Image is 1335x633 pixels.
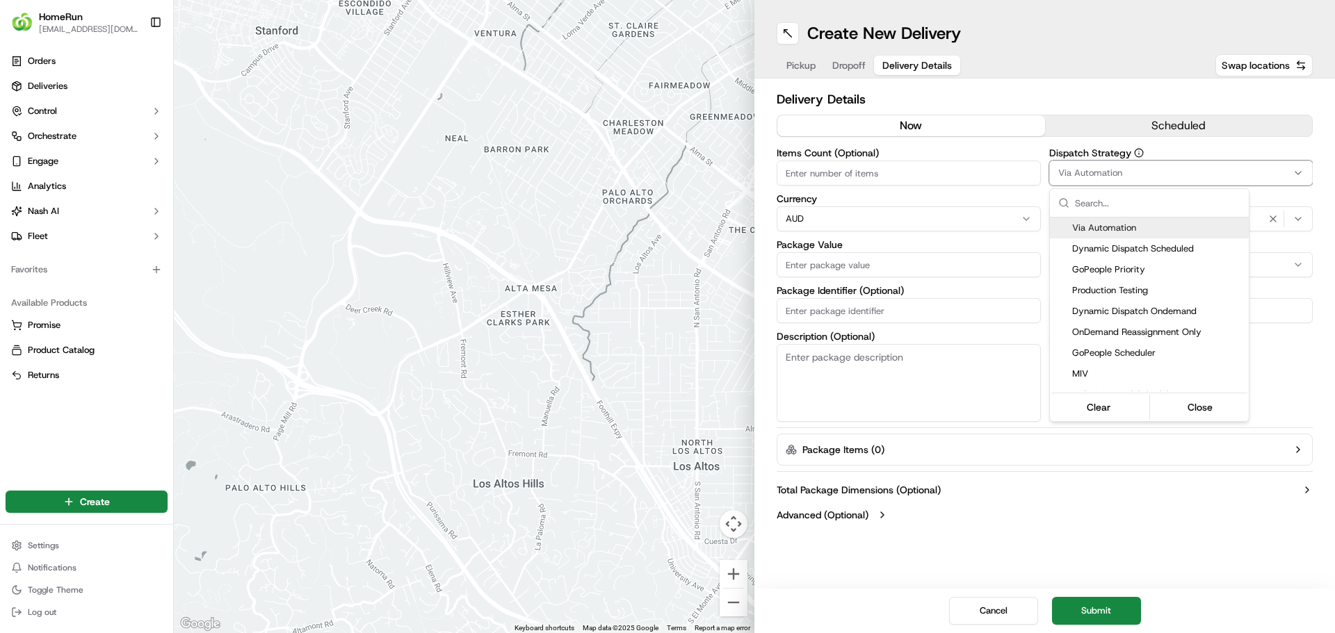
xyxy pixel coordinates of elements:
button: Close [1153,397,1248,417]
span: Via Automation [1072,222,1243,234]
input: Search... [1075,189,1240,217]
span: GoPeople Priority [1072,263,1243,276]
span: Dynamic Dispatch Scheduled [1072,242,1243,255]
span: MIV [1072,368,1243,380]
span: GoPeople Scheduler [1072,347,1243,359]
div: Suggestions [1050,217,1249,421]
span: TEST - Internal Scheduler [1072,388,1243,401]
span: Dynamic Dispatch Ondemand [1072,305,1243,318]
span: Production Testing [1072,284,1243,297]
button: Clear [1051,397,1147,417]
span: OnDemand Reassignment Only [1072,326,1243,338]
